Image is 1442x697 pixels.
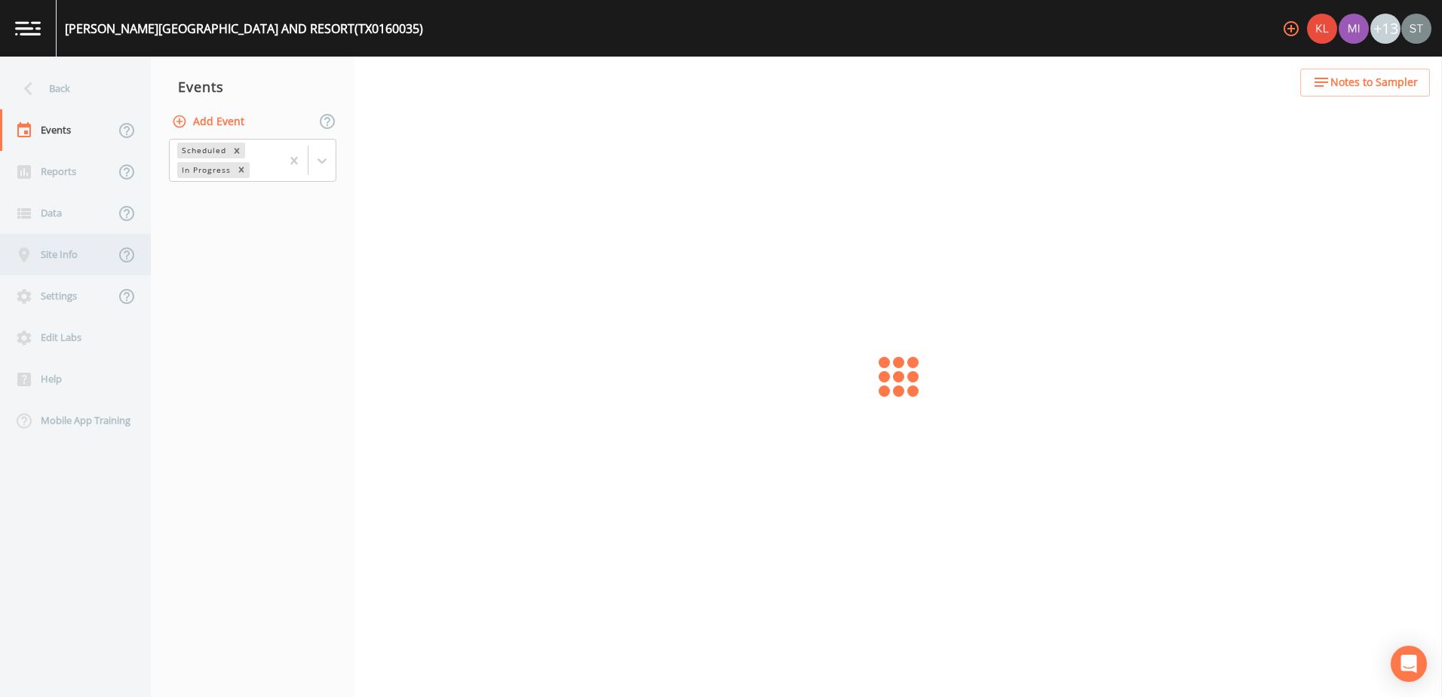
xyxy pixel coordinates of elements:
[151,68,354,106] div: Events
[1370,14,1401,44] div: +13
[1306,14,1338,44] div: Kler Teran
[1391,646,1427,682] div: Open Intercom Messenger
[1401,14,1431,44] img: 8315ae1e0460c39f28dd315f8b59d613
[15,21,41,35] img: logo
[1300,69,1430,97] button: Notes to Sampler
[1338,14,1370,44] div: Miriaha Caddie
[169,108,250,136] button: Add Event
[1307,14,1337,44] img: 9c4450d90d3b8045b2e5fa62e4f92659
[177,162,233,178] div: In Progress
[65,20,423,38] div: [PERSON_NAME][GEOGRAPHIC_DATA] AND RESORT (TX0160035)
[1339,14,1369,44] img: a1ea4ff7c53760f38bef77ef7c6649bf
[233,162,250,178] div: Remove In Progress
[229,143,245,158] div: Remove Scheduled
[177,143,229,158] div: Scheduled
[1330,73,1418,92] span: Notes to Sampler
